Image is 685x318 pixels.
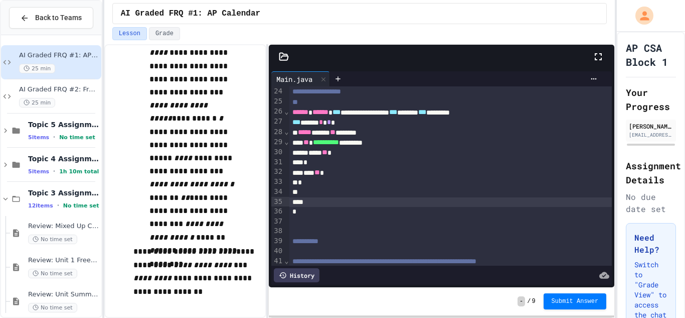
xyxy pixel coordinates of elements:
div: My Account [625,4,656,27]
span: • [53,167,55,175]
div: 36 [271,206,284,217]
h2: Assignment Details [626,159,676,187]
span: 25 min [19,64,55,73]
div: 41 [271,256,284,266]
span: Review: Unit Summary 1b (1.7-1.15) [28,290,99,299]
div: 40 [271,246,284,256]
div: 37 [271,217,284,227]
span: Topic 5 Assignments [28,120,99,129]
div: 28 [271,127,284,137]
span: Review: Mixed Up Code Practice 1b (1.7-1.15) [28,222,99,231]
span: Topic 3 Assignments [28,188,99,197]
span: Fold line [284,138,289,146]
div: 39 [271,236,284,246]
span: / [527,297,531,305]
span: • [57,201,59,209]
div: 29 [271,137,284,147]
span: AI Graded FRQ #1: AP Calendar [19,51,99,60]
button: Grade [149,27,180,40]
div: Main.java [271,74,317,84]
span: Review: Unit 1 Free Response Question (FRQ) Practice [28,256,99,265]
h2: Your Progress [626,85,676,114]
div: History [274,268,319,282]
div: No due date set [626,191,676,215]
span: 5 items [28,134,49,141]
span: Back to Teams [35,13,82,23]
span: - [518,296,525,306]
span: AI Graded FRQ #1: AP Calendar [121,8,260,20]
span: Fold line [284,257,289,265]
span: 12 items [28,202,53,209]
div: [PERSON_NAME] [629,122,673,131]
span: Fold line [284,128,289,136]
button: Submit Answer [544,293,607,309]
button: Lesson [112,27,147,40]
div: 32 [271,167,284,177]
span: 5 items [28,168,49,175]
span: No time set [28,235,77,244]
span: Fold line [284,108,289,116]
div: 25 [271,96,284,107]
span: 1h 10m total [59,168,99,175]
div: 35 [271,197,284,207]
h1: AP CSA Block 1 [626,41,676,69]
span: AI Graded FRQ #2: Frog Simulation [19,85,99,94]
div: 33 [271,177,284,187]
div: 38 [271,226,284,236]
span: 9 [532,297,535,305]
span: 25 min [19,98,55,108]
div: Main.java [271,71,330,86]
div: 34 [271,187,284,197]
span: Submit Answer [552,297,599,305]
span: No time set [63,202,99,209]
div: 31 [271,157,284,167]
span: No time set [28,303,77,312]
span: • [53,133,55,141]
span: Topic 4 Assignments [28,154,99,163]
span: No time set [28,269,77,278]
div: 26 [271,107,284,117]
div: 24 [271,86,284,96]
div: [EMAIL_ADDRESS][DOMAIN_NAME] [629,131,673,139]
button: Back to Teams [9,7,93,29]
h3: Need Help? [634,232,667,256]
div: 27 [271,117,284,127]
div: 30 [271,147,284,157]
span: No time set [59,134,95,141]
